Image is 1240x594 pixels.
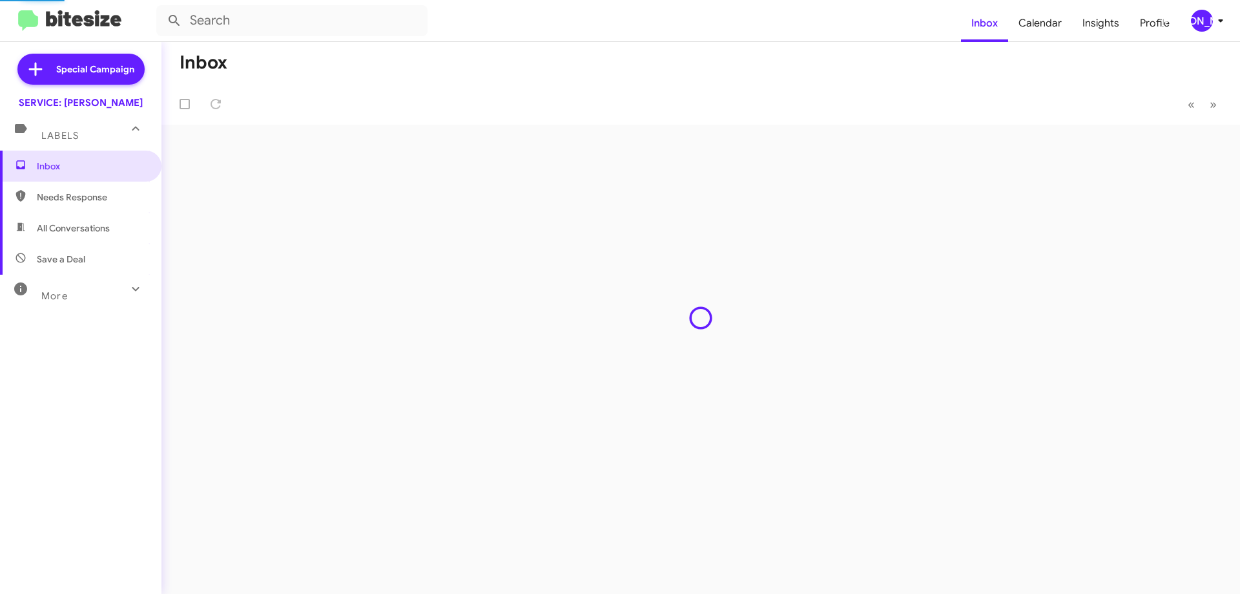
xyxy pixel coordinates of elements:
span: Inbox [37,160,147,173]
button: [PERSON_NAME] [1180,10,1226,32]
a: Special Campaign [17,54,145,85]
div: [PERSON_NAME] [1191,10,1213,32]
div: SERVICE: [PERSON_NAME] [19,96,143,109]
button: Previous [1180,91,1203,118]
span: Needs Response [37,191,147,204]
h1: Inbox [180,52,227,73]
a: Insights [1072,5,1130,42]
span: « [1188,96,1195,112]
span: » [1210,96,1217,112]
span: Save a Deal [37,253,85,266]
span: More [41,290,68,302]
span: All Conversations [37,222,110,235]
a: Calendar [1008,5,1072,42]
span: Special Campaign [56,63,134,76]
button: Next [1202,91,1224,118]
a: Inbox [961,5,1008,42]
span: Labels [41,130,79,142]
input: Search [156,5,428,36]
a: Profile [1130,5,1180,42]
nav: Page navigation example [1181,91,1224,118]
